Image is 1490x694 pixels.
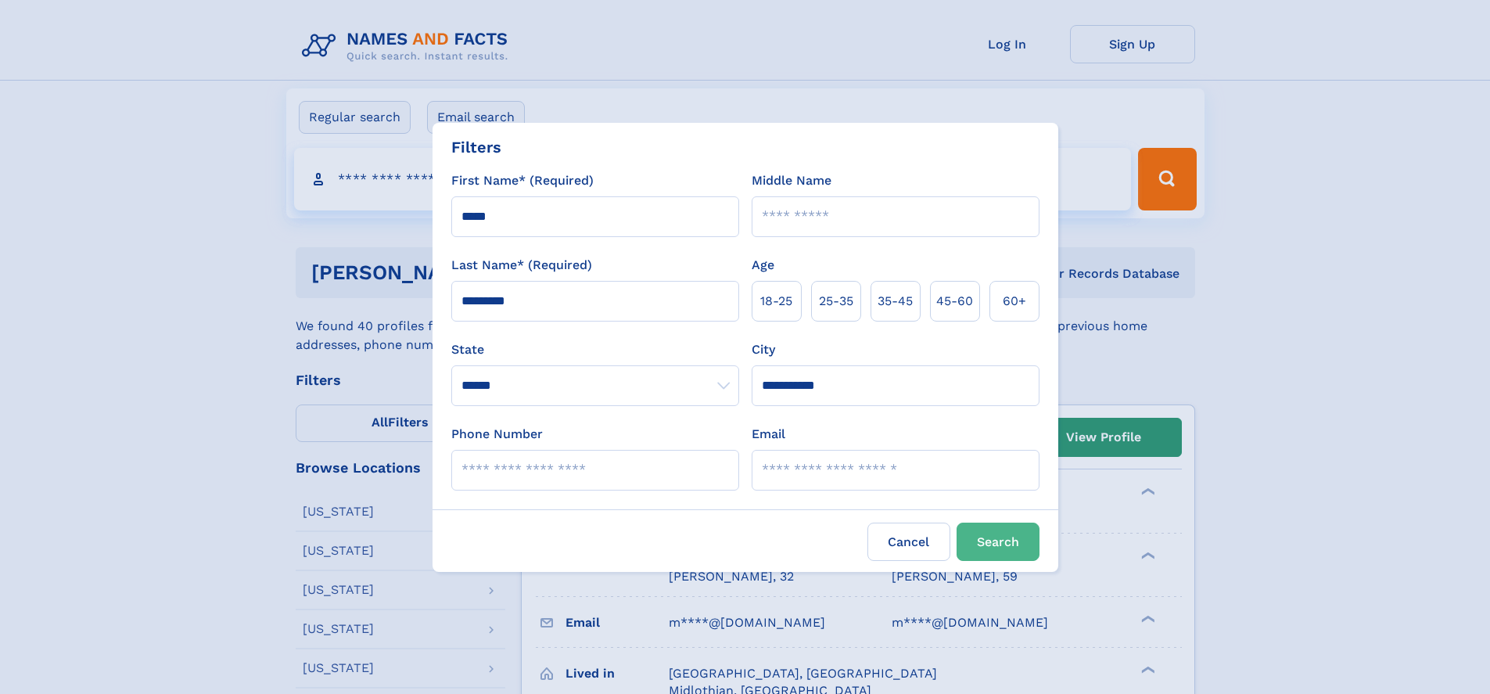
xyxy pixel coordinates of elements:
label: First Name* (Required) [451,171,594,190]
label: Age [752,256,774,275]
span: 60+ [1003,292,1026,311]
span: 35‑45 [878,292,913,311]
span: 18‑25 [760,292,792,311]
span: 45‑60 [936,292,973,311]
div: Filters [451,135,501,159]
label: Phone Number [451,425,543,444]
label: Email [752,425,785,444]
label: Middle Name [752,171,831,190]
span: 25‑35 [819,292,853,311]
label: Last Name* (Required) [451,256,592,275]
label: City [752,340,775,359]
button: Search [957,523,1039,561]
label: Cancel [867,523,950,561]
label: State [451,340,739,359]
